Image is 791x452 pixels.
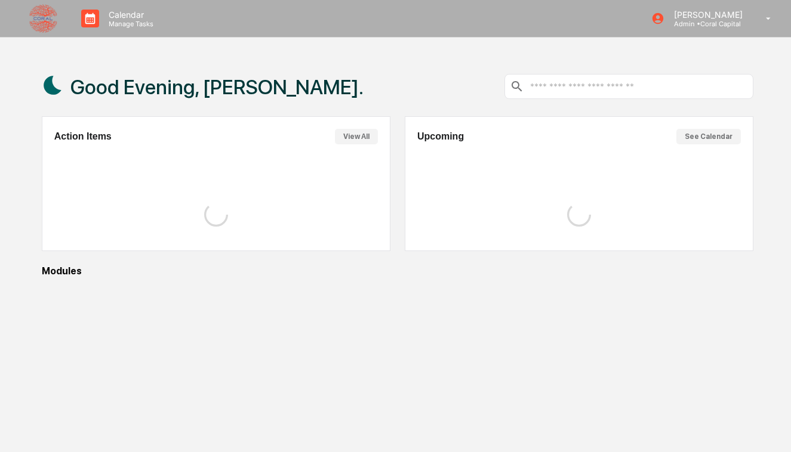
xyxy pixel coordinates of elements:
h2: Upcoming [417,131,464,142]
p: Manage Tasks [99,20,159,28]
button: See Calendar [676,129,741,144]
p: [PERSON_NAME] [664,10,749,20]
button: View All [335,129,378,144]
h2: Action Items [54,131,112,142]
p: Calendar [99,10,159,20]
img: logo [29,4,57,33]
div: Modules [42,265,754,277]
h1: Good Evening, [PERSON_NAME]. [70,75,364,99]
p: Admin • Coral Capital [664,20,749,28]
